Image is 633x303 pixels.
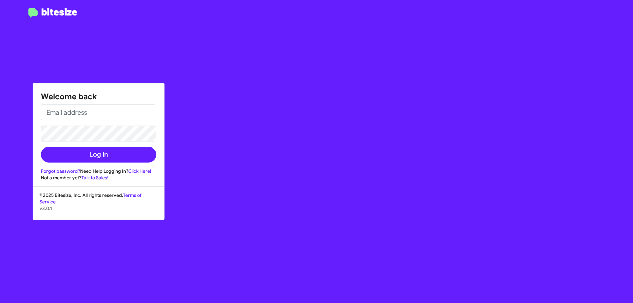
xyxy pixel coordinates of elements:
button: Log In [41,147,156,163]
div: Not a member yet? [41,174,156,181]
div: © 2025 Bitesize, Inc. All rights reserved. [33,192,164,220]
a: Forgot password? [41,168,80,174]
a: Click Here! [128,168,151,174]
div: Need Help Logging In? [41,168,156,174]
h1: Welcome back [41,91,156,102]
input: Email address [41,105,156,120]
a: Talk to Sales! [81,175,108,181]
p: v3.0.1 [40,205,158,212]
